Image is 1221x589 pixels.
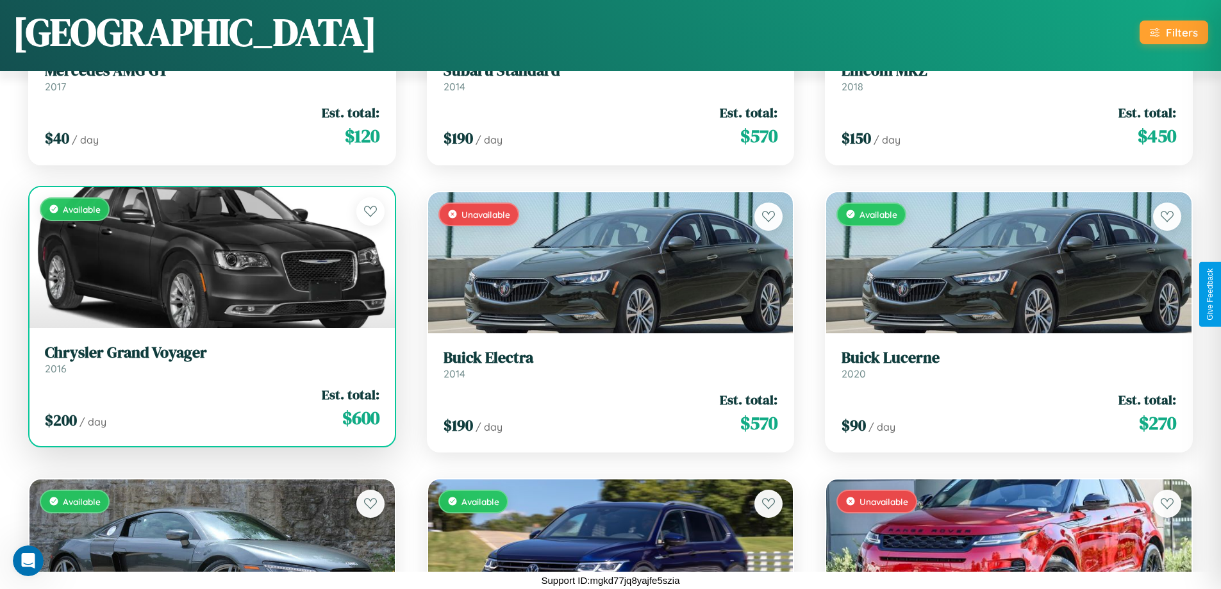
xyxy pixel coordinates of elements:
a: Mercedes AMG GT2017 [45,62,379,93]
span: $ 270 [1139,410,1176,436]
span: $ 90 [842,415,866,436]
span: / day [476,133,503,146]
span: Available [461,496,499,507]
h3: Subaru Standard [444,62,778,80]
span: 2016 [45,362,67,375]
span: / day [874,133,901,146]
span: Unavailable [461,209,510,220]
span: Available [860,209,897,220]
span: $ 120 [345,123,379,149]
h1: [GEOGRAPHIC_DATA] [13,6,377,58]
a: Buick Electra2014 [444,349,778,380]
span: Unavailable [860,496,908,507]
span: $ 190 [444,128,473,149]
h3: Buick Lucerne [842,349,1176,367]
p: Support ID: mgkd77jq8yajfe5szia [542,572,680,589]
span: 2014 [444,367,465,380]
a: Lincoln MKZ2018 [842,62,1176,93]
span: $ 600 [342,405,379,431]
a: Buick Lucerne2020 [842,349,1176,380]
div: Give Feedback [1206,269,1215,320]
h3: Mercedes AMG GT [45,62,379,80]
span: $ 570 [740,123,777,149]
span: / day [868,420,895,433]
span: 2020 [842,367,866,380]
span: Available [63,204,101,215]
span: $ 190 [444,415,473,436]
iframe: Intercom live chat [13,545,44,576]
span: Available [63,496,101,507]
button: Filters [1140,21,1208,44]
span: Est. total: [720,390,777,409]
span: Est. total: [1118,103,1176,122]
h3: Lincoln MKZ [842,62,1176,80]
span: $ 570 [740,410,777,436]
span: Est. total: [322,103,379,122]
span: 2014 [444,80,465,93]
span: / day [72,133,99,146]
h3: Buick Electra [444,349,778,367]
span: / day [79,415,106,428]
span: $ 200 [45,410,77,431]
span: 2018 [842,80,863,93]
span: $ 40 [45,128,69,149]
div: Filters [1166,26,1198,39]
span: / day [476,420,503,433]
h3: Chrysler Grand Voyager [45,344,379,362]
span: 2017 [45,80,66,93]
span: $ 150 [842,128,871,149]
span: Est. total: [322,385,379,404]
a: Subaru Standard2014 [444,62,778,93]
a: Chrysler Grand Voyager2016 [45,344,379,375]
span: Est. total: [720,103,777,122]
span: Est. total: [1118,390,1176,409]
span: $ 450 [1138,123,1176,149]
